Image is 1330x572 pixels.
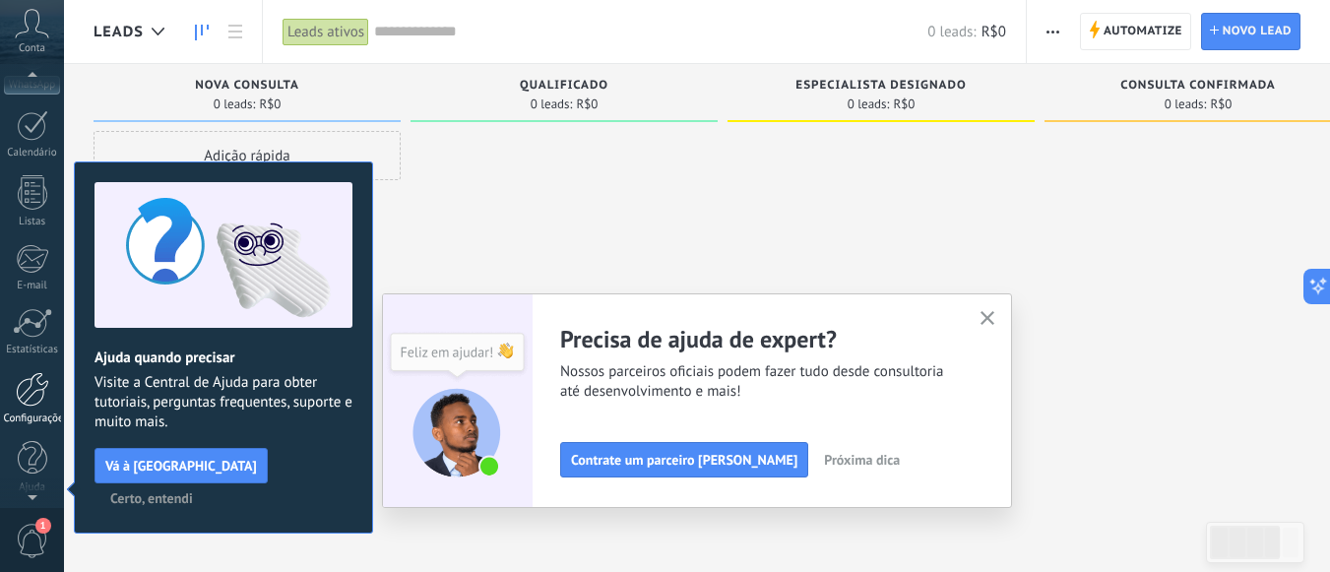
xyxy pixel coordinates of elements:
[283,18,369,46] div: Leads ativos
[4,280,61,292] div: E-mail
[95,448,268,483] button: Vá à [GEOGRAPHIC_DATA]
[259,98,281,110] span: R$0
[737,79,1025,95] div: Especialista designado
[101,483,202,513] button: Certo, entendi
[195,79,299,93] span: Nova consulta
[848,98,890,110] span: 0 leads:
[4,147,61,159] div: Calendário
[4,216,61,228] div: Listas
[1080,13,1191,50] a: Automatize
[1120,79,1275,93] span: Consulta confirmada
[185,13,219,51] a: Leads
[94,23,144,41] span: Leads
[1039,13,1067,50] button: Mais
[4,413,61,425] div: Configurações
[1201,13,1300,50] a: Novo lead
[1210,98,1232,110] span: R$0
[1104,14,1182,49] span: Automatize
[1223,14,1292,49] span: Novo lead
[103,79,391,95] div: Nova consulta
[982,23,1006,41] span: R$0
[35,518,51,534] span: 1
[4,344,61,356] div: Estatísticas
[795,79,966,93] span: Especialista designado
[94,131,401,180] div: Adição rápida
[19,42,45,55] span: Conta
[1165,98,1207,110] span: 0 leads:
[105,459,257,473] span: Vá à [GEOGRAPHIC_DATA]
[560,362,956,402] span: Nossos parceiros oficiais podem fazer tudo desde consultoria até desenvolvimento e mais!
[214,98,256,110] span: 0 leads:
[531,98,573,110] span: 0 leads:
[520,79,608,93] span: Qualificado
[893,98,915,110] span: R$0
[95,373,352,432] span: Visite a Central de Ajuda para obter tutoriais, perguntas frequentes, suporte e muito mais.
[95,349,352,367] h2: Ajuda quando precisar
[110,491,193,505] span: Certo, entendi
[927,23,976,41] span: 0 leads:
[824,453,900,467] span: Próxima dica
[571,453,797,467] span: Contrate um parceiro [PERSON_NAME]
[560,324,956,354] h2: Precisa de ajuda de expert?
[560,442,808,477] button: Contrate um parceiro [PERSON_NAME]
[576,98,598,110] span: R$0
[219,13,252,51] a: Lista
[815,445,909,475] button: Próxima dica
[420,79,708,95] div: Qualificado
